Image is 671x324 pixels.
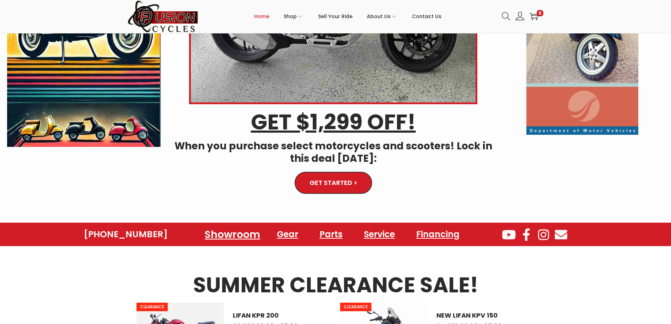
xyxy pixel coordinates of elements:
a: NEW LIFAN KPV 150 [436,312,526,319]
h4: When you purchase select motorcycles and scooters! Lock in this deal [DATE]: [171,140,495,165]
a: Service [357,226,402,243]
a: About Us [367,0,398,32]
span: CLEARANCE [136,303,168,311]
a: LIFAN KPR 200 [233,312,322,319]
span: GET STARTED > [310,180,357,186]
a: Home [254,0,269,32]
a: Financing [409,226,467,243]
span: Contact Us [412,7,441,25]
span: Shop [284,7,297,25]
span: CLEARANCE [340,303,371,311]
span: Sell Your Ride [318,7,353,25]
a: Gear [270,226,305,243]
a: Parts [312,226,350,243]
a: Contact Us [412,0,441,32]
a: Shop [284,0,304,32]
a: [PHONE_NUMBER] [84,229,168,239]
u: GET $1,299 OFF! [251,107,416,137]
a: Showroom [196,224,269,244]
a: GET STARTED > [295,172,372,194]
a: Sell Your Ride [318,0,353,32]
nav: Menu [202,226,467,243]
span: Home [254,7,269,25]
nav: Primary navigation [199,0,496,32]
a: 0 [530,12,538,21]
h3: SUMMER CLEARANCE SALE! [136,275,535,296]
span: About Us [367,7,391,25]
